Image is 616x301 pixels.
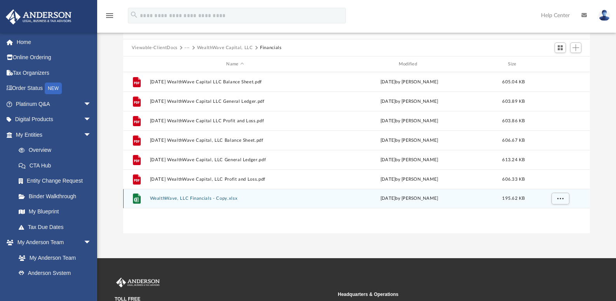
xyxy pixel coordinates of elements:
[197,44,253,51] button: WealthWave Capital, LLC
[84,96,99,112] span: arrow_drop_down
[150,118,320,123] button: [DATE] WealthWave Capital LLC Profit and Loss.pdf
[130,11,138,19] i: search
[570,42,582,53] button: Add
[324,176,494,183] div: [DATE] by [PERSON_NAME]
[502,177,525,181] span: 606.33 KB
[324,157,494,164] div: [DATE] by [PERSON_NAME]
[555,42,566,53] button: Switch to Grid View
[150,99,320,104] button: [DATE] WealthWave Capital LLC General Ledger.pdf
[532,61,587,68] div: id
[150,157,320,162] button: [DATE] WealthWave Capital, LLC General Ledger.pdf
[324,137,494,144] div: [DATE] by [PERSON_NAME]
[11,266,99,281] a: Anderson System
[150,79,320,84] button: [DATE] WealthWave Capital LLC Balance Sheet.pdf
[11,158,103,173] a: CTA Hub
[149,61,320,68] div: Name
[502,158,525,162] span: 613.24 KB
[11,143,103,158] a: Overview
[551,193,569,204] button: More options
[150,177,320,182] button: [DATE] WealthWave Capital, LLC Profit and Loss.pdf
[5,50,103,65] a: Online Ordering
[105,15,114,20] a: menu
[84,112,99,128] span: arrow_drop_down
[324,118,494,125] div: [DATE] by [PERSON_NAME]
[5,112,103,127] a: Digital Productsarrow_drop_down
[45,83,62,94] div: NEW
[115,278,161,288] img: Anderson Advisors Platinum Portal
[127,61,146,68] div: id
[5,235,99,250] a: My Anderson Teamarrow_drop_down
[105,11,114,20] i: menu
[11,219,103,235] a: Tax Due Dates
[502,99,525,104] span: 603.89 KB
[502,196,525,201] span: 195.62 KB
[502,80,525,84] span: 605.04 KB
[338,291,555,298] small: Headquarters & Operations
[84,235,99,251] span: arrow_drop_down
[5,65,103,81] a: Tax Organizers
[324,79,494,86] div: [DATE] by [PERSON_NAME]
[5,127,103,143] a: My Entitiesarrow_drop_down
[3,9,74,25] img: Anderson Advisors Platinum Portal
[260,44,282,51] button: Financials
[5,96,103,112] a: Platinum Q&Aarrow_drop_down
[84,127,99,143] span: arrow_drop_down
[132,44,178,51] button: Viewable-ClientDocs
[324,195,494,202] div: [DATE] by [PERSON_NAME]
[5,81,103,97] a: Order StatusNEW
[11,188,103,204] a: Binder Walkthrough
[324,98,494,105] div: [DATE] by [PERSON_NAME]
[498,61,529,68] div: Size
[11,173,103,189] a: Entity Change Request
[5,34,103,50] a: Home
[11,250,95,266] a: My Anderson Team
[150,138,320,143] button: [DATE] WealthWave Capital, LLC Balance Sheet.pdf
[599,10,610,21] img: User Pic
[185,44,190,51] button: ···
[324,61,495,68] div: Modified
[150,196,320,201] button: WealthWave, LLC Financials - Copy.xlsx
[502,138,525,143] span: 606.67 KB
[123,72,590,233] div: grid
[11,204,99,220] a: My Blueprint
[502,119,525,123] span: 603.86 KB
